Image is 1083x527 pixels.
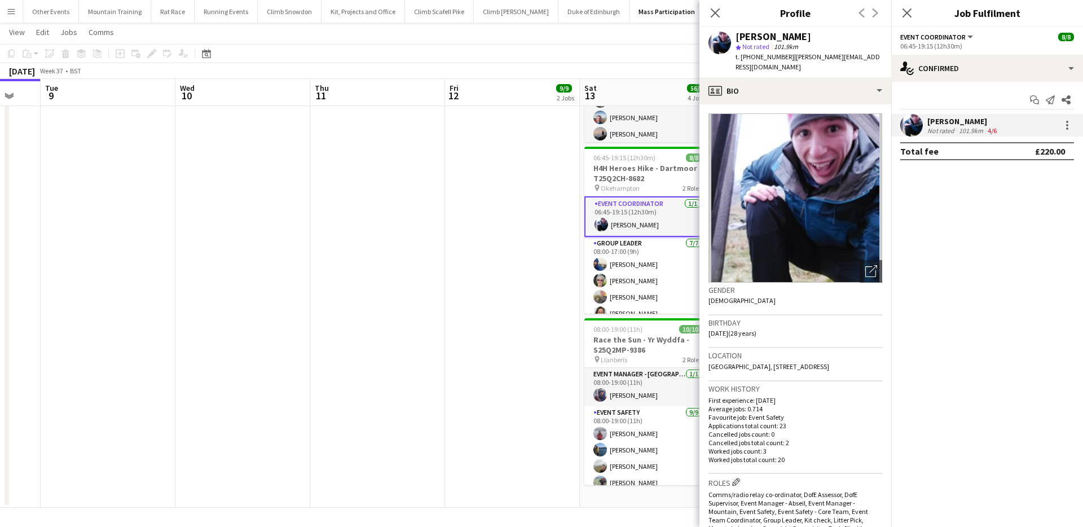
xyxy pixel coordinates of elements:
[593,153,655,162] span: 06:45-19:15 (12h30m)
[1035,146,1065,157] div: £220.00
[772,42,800,51] span: 101.9km
[178,89,195,102] span: 10
[708,455,882,464] p: Worked jobs total count: 20
[683,184,702,192] span: 2 Roles
[180,83,195,93] span: Wed
[584,163,711,183] h3: H4H Heroes Hike - Dartmoor - T25Q2CH-8682
[927,116,999,126] div: [PERSON_NAME]
[699,6,891,20] h3: Profile
[36,27,49,37] span: Edit
[900,146,939,157] div: Total fee
[900,42,1074,50] div: 06:45-19:15 (12h30m)
[584,83,597,93] span: Sat
[584,25,711,210] app-card-role: Event Safety10/1006:00-22:00 (16h)[PERSON_NAME][PERSON_NAME][PERSON_NAME][PERSON_NAME][PERSON_NAM...
[708,350,882,361] h3: Location
[742,42,769,51] span: Not rated
[708,413,882,421] p: Favourite job: Event Safety
[584,196,711,237] app-card-role: Event Coordinator1/106:45-19:15 (12h30m)[PERSON_NAME]
[708,430,882,438] p: Cancelled jobs count: 0
[195,1,258,23] button: Running Events
[891,6,1083,20] h3: Job Fulfilment
[927,126,957,135] div: Not rated
[708,318,882,328] h3: Birthday
[708,421,882,430] p: Applications total count: 23
[584,318,711,485] app-job-card: 08:00-19:00 (11h)10/10Race the Sun - Yr Wyddfa - S25Q2MP-9386 Llanberis2 RolesEvent Manager - [GE...
[708,329,756,337] span: [DATE] (28 years)
[448,89,459,102] span: 12
[699,77,891,104] div: Bio
[56,25,82,39] a: Jobs
[151,1,195,23] button: Rat Race
[860,260,882,283] div: Open photos pop-in
[891,55,1083,82] div: Confirmed
[322,1,405,23] button: Kit, Projects and Office
[679,325,702,333] span: 10/10
[601,355,627,364] span: Llanberis
[736,52,880,71] span: | [PERSON_NAME][EMAIL_ADDRESS][DOMAIN_NAME]
[584,335,711,355] h3: Race the Sun - Yr Wyddfa - S25Q2MP-9386
[450,83,459,93] span: Fri
[556,84,572,93] span: 9/9
[708,362,829,371] span: [GEOGRAPHIC_DATA], [STREET_ADDRESS]
[32,25,54,39] a: Edit
[9,27,25,37] span: View
[687,84,710,93] span: 56/56
[584,237,711,374] app-card-role: Group Leader7/708:00-17:00 (9h)[PERSON_NAME][PERSON_NAME][PERSON_NAME][PERSON_NAME]
[315,83,329,93] span: Thu
[708,405,882,413] p: Average jobs: 0.714
[70,67,81,75] div: BST
[708,396,882,405] p: First experience: [DATE]
[79,1,151,23] button: Mountain Training
[900,33,966,41] span: Event Coordinator
[5,25,29,39] a: View
[736,52,794,61] span: t. [PHONE_NUMBER]
[688,94,709,102] div: 4 Jobs
[629,1,705,23] button: Mass Participation
[686,153,702,162] span: 8/8
[43,89,58,102] span: 9
[60,27,77,37] span: Jobs
[708,384,882,394] h3: Work history
[708,113,882,283] img: Crew avatar or photo
[557,94,574,102] div: 2 Jobs
[584,368,711,406] app-card-role: Event Manager - [GEOGRAPHIC_DATA]1/108:00-19:00 (11h)[PERSON_NAME]
[736,32,811,42] div: [PERSON_NAME]
[584,147,711,314] app-job-card: 06:45-19:15 (12h30m)8/8H4H Heroes Hike - Dartmoor - T25Q2CH-8682 Okehampton2 RolesEvent Coordinat...
[708,438,882,447] p: Cancelled jobs total count: 2
[683,355,702,364] span: 2 Roles
[84,25,118,39] a: Comms
[601,184,640,192] span: Okehampton
[258,1,322,23] button: Climb Snowdon
[37,67,65,75] span: Week 37
[474,1,558,23] button: Climb [PERSON_NAME]
[1058,33,1074,41] span: 8/8
[900,33,975,41] button: Event Coordinator
[45,83,58,93] span: Tue
[708,476,882,488] h3: Roles
[558,1,629,23] button: Duke of Edinburgh
[405,1,474,23] button: Climb Scafell Pike
[708,285,882,295] h3: Gender
[708,447,882,455] p: Worked jobs count: 3
[313,89,329,102] span: 11
[9,65,35,77] div: [DATE]
[23,1,79,23] button: Other Events
[957,126,985,135] div: 101.9km
[708,296,776,305] span: [DEMOGRAPHIC_DATA]
[593,325,642,333] span: 08:00-19:00 (11h)
[988,126,997,135] app-skills-label: 4/6
[89,27,114,37] span: Comms
[583,89,597,102] span: 13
